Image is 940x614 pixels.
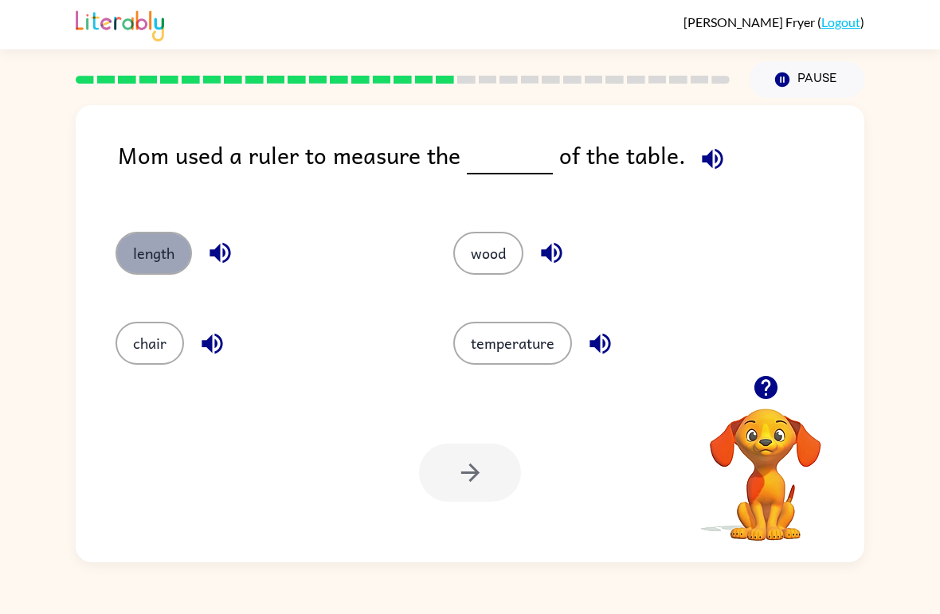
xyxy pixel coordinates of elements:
button: Pause [749,61,864,98]
button: wood [453,232,523,275]
button: length [116,232,192,275]
button: chair [116,322,184,365]
span: [PERSON_NAME] Fryer [683,14,817,29]
div: Mom used a ruler to measure the of the table. [118,137,864,200]
button: temperature [453,322,572,365]
img: Literably [76,6,164,41]
div: ( ) [683,14,864,29]
video: Your browser must support playing .mp4 files to use Literably. Please try using another browser. [686,384,845,543]
a: Logout [821,14,860,29]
